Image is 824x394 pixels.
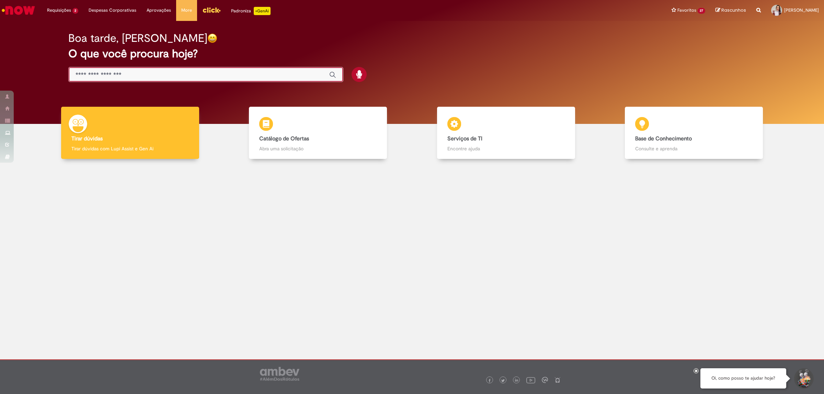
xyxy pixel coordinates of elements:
a: Rascunhos [716,7,746,14]
span: Aprovações [147,7,171,14]
img: logo_footer_ambev_rotulo_gray.png [260,367,299,381]
img: happy-face.png [207,33,217,43]
img: logo_footer_linkedin.png [515,379,518,383]
h2: Boa tarde, [PERSON_NAME] [68,32,207,44]
img: click_logo_yellow_360x200.png [202,5,221,15]
span: 2 [72,8,78,14]
span: Favoritos [677,7,696,14]
img: logo_footer_facebook.png [488,379,491,382]
b: Tirar dúvidas [71,135,103,142]
span: [PERSON_NAME] [784,7,819,13]
a: Catálogo de Ofertas Abra uma solicitação [224,107,412,159]
div: Padroniza [231,7,271,15]
p: Tirar dúvidas com Lupi Assist e Gen Ai [71,145,189,152]
span: 27 [698,8,705,14]
button: Iniciar Conversa de Suporte [793,368,814,389]
img: logo_footer_workplace.png [542,377,548,383]
a: Tirar dúvidas Tirar dúvidas com Lupi Assist e Gen Ai [36,107,224,159]
span: Rascunhos [721,7,746,13]
div: Oi, como posso te ajudar hoje? [700,368,786,389]
p: Consulte e aprenda [635,145,753,152]
b: Catálogo de Ofertas [259,135,309,142]
p: +GenAi [254,7,271,15]
h2: O que você procura hoje? [68,48,756,60]
span: Despesas Corporativas [89,7,136,14]
p: Abra uma solicitação [259,145,377,152]
span: Requisições [47,7,71,14]
span: More [181,7,192,14]
a: Serviços de TI Encontre ajuda [412,107,600,159]
img: ServiceNow [1,3,36,17]
b: Serviços de TI [447,135,482,142]
img: logo_footer_youtube.png [526,375,535,384]
p: Encontre ajuda [447,145,565,152]
a: Base de Conhecimento Consulte e aprenda [600,107,788,159]
img: logo_footer_naosei.png [554,377,561,383]
img: logo_footer_twitter.png [501,379,505,382]
b: Base de Conhecimento [635,135,692,142]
